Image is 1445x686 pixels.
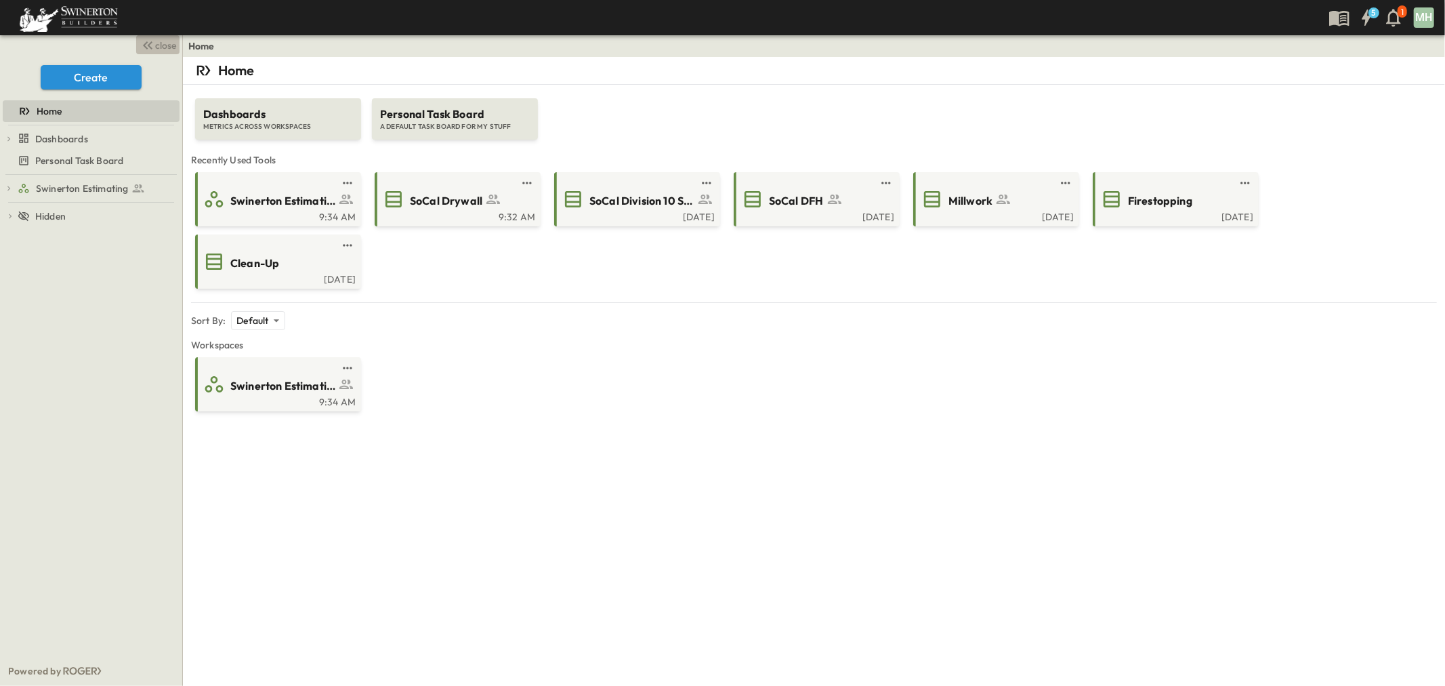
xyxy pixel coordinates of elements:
[1353,5,1380,30] button: 5
[230,256,279,271] span: Clean-Up
[557,188,715,210] a: SoCal Division 10 Specialties
[589,193,694,209] span: SoCal Division 10 Specialties
[41,65,142,89] button: Create
[916,188,1074,210] a: Millwork
[203,122,353,132] span: METRICS ACROSS WORKSPACES
[557,210,715,221] a: [DATE]
[1414,7,1434,28] div: MH
[1412,6,1436,29] button: MH
[188,39,215,53] a: Home
[218,61,255,80] p: Home
[3,150,180,171] div: Personal Task Boardtest
[198,188,356,210] a: Swinerton Estimating
[3,178,180,199] div: Swinerton Estimatingtest
[191,314,226,327] p: Sort By:
[136,35,180,54] button: close
[198,210,356,221] a: 9:34 AM
[156,39,177,52] span: close
[198,273,356,283] a: [DATE]
[198,395,356,406] a: 9:34 AM
[236,314,268,327] p: Default
[1128,193,1192,209] span: Firestopping
[878,175,894,191] button: test
[1095,210,1253,221] a: [DATE]
[3,102,177,121] a: Home
[188,39,223,53] nav: breadcrumbs
[736,188,894,210] a: SoCal DFH
[1371,7,1376,18] h6: 5
[18,129,177,148] a: Dashboards
[736,210,894,221] a: [DATE]
[948,193,992,209] span: Millwork
[191,153,1437,167] span: Recently Used Tools
[339,237,356,254] button: test
[35,154,123,167] span: Personal Task Board
[36,182,128,195] span: Swinerton Estimating
[198,374,356,395] a: Swinerton Estimating
[1095,188,1253,210] a: Firestopping
[37,104,62,118] span: Home
[35,132,88,146] span: Dashboards
[198,251,356,273] a: Clean-Up
[203,106,353,122] span: Dashboards
[3,151,177,170] a: Personal Task Board
[916,210,1074,221] a: [DATE]
[1057,175,1074,191] button: test
[339,175,356,191] button: test
[380,106,530,122] span: Personal Task Board
[410,193,482,209] span: SoCal Drywall
[194,85,362,140] a: DashboardsMETRICS ACROSS WORKSPACES
[35,209,66,223] span: Hidden
[377,188,535,210] a: SoCal Drywall
[698,175,715,191] button: test
[339,360,356,376] button: test
[377,210,535,221] a: 9:32 AM
[230,378,335,394] span: Swinerton Estimating
[1237,175,1253,191] button: test
[230,193,335,209] span: Swinerton Estimating
[1401,7,1404,18] p: 1
[769,193,824,209] span: SoCal DFH
[380,122,530,132] span: A DEFAULT TASK BOARD FOR MY STUFF
[519,175,535,191] button: test
[18,179,177,198] a: Swinerton Estimating
[16,3,121,32] img: 6c363589ada0b36f064d841b69d3a419a338230e66bb0a533688fa5cc3e9e735.png
[231,311,285,330] div: Default
[371,85,539,140] a: Personal Task BoardA DEFAULT TASK BOARD FOR MY STUFF
[191,338,1437,352] span: Workspaces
